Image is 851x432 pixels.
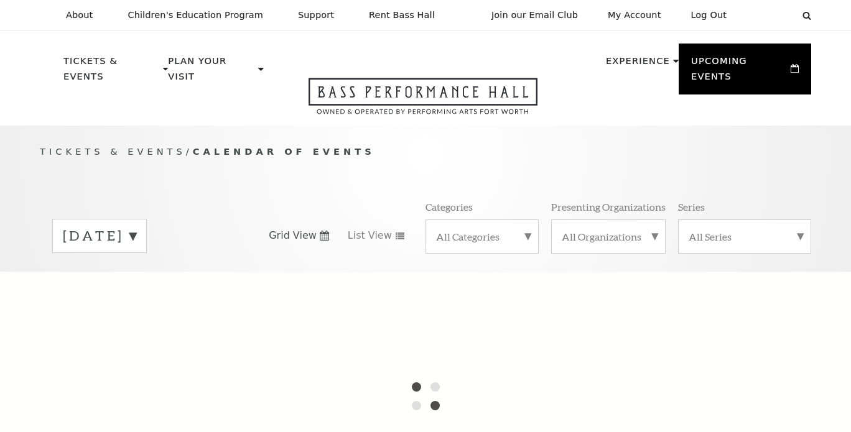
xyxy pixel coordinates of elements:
span: Grid View [269,229,317,242]
label: All Categories [436,230,528,243]
p: Children's Education Program [128,10,263,21]
label: All Series [689,230,801,243]
p: Series [678,200,705,213]
p: / [40,144,811,160]
label: [DATE] [63,226,136,246]
span: Calendar of Events [193,146,375,157]
p: Experience [606,53,670,76]
span: List View [348,229,392,242]
select: Select: [746,9,791,21]
p: Presenting Organizations [551,200,666,213]
p: Rent Bass Hall [369,10,435,21]
label: All Organizations [562,230,655,243]
p: Categories [425,200,473,213]
p: Tickets & Events [63,53,160,91]
span: Tickets & Events [40,146,186,157]
p: Support [298,10,334,21]
p: About [66,10,93,21]
p: Plan Your Visit [168,53,255,91]
p: Upcoming Events [691,53,788,91]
